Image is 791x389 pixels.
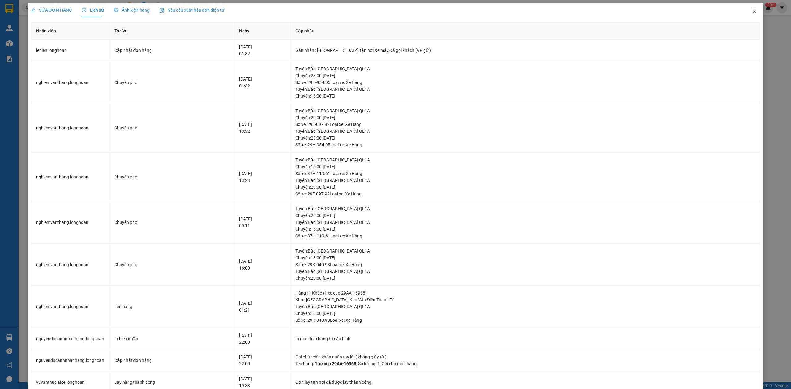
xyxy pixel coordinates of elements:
[159,8,164,13] img: icon
[295,47,755,54] div: Gán nhãn : [GEOGRAPHIC_DATA] tận nơi,Xe máy,Đã gọi khách (VP gửi)
[239,258,285,271] div: [DATE] 16:00
[31,244,109,286] td: nghiemvanthang.longhoan
[295,290,755,296] div: Hàng : 1 Khác (1 xe cup 29AA-16968)
[295,353,755,360] div: Ghi chú : chìa khóa quấn tay lái ( không giấy tờ )
[31,328,109,350] td: nguyenducanhnhanhang.longhoan
[295,128,755,148] div: Tuyến : Bắc [GEOGRAPHIC_DATA] QL1A Chuyến: 23:00 [DATE] Số xe: 29H-954.95 Loại xe: Xe Hàng
[31,23,109,40] th: Nhân viên
[114,174,229,180] div: Chuyển phơi
[239,300,285,313] div: [DATE] 01:21
[295,219,755,239] div: Tuyến : Bắc [GEOGRAPHIC_DATA] QL1A Chuyến: 15:00 [DATE] Số xe: 37H-119.61 Loại xe: Xe Hàng
[114,303,229,310] div: Lên hàng
[239,44,285,57] div: [DATE] 01:32
[315,361,356,366] span: 1 xe cup 29AA-16968
[31,201,109,244] td: nghiemvanthang.longhoan
[746,3,763,20] button: Close
[295,157,755,177] div: Tuyến : Bắc [GEOGRAPHIC_DATA] QL1A Chuyến: 15:00 [DATE] Số xe: 37H-119.61 Loại xe: Xe Hàng
[239,353,285,367] div: [DATE] 22:00
[114,219,229,226] div: Chuyển phơi
[752,9,757,14] span: close
[239,215,285,229] div: [DATE] 09:11
[295,177,755,197] div: Tuyến : Bắc [GEOGRAPHIC_DATA] QL1A Chuyến: 20:00 [DATE] Số xe: 29E-097.92 Loại xe: Xe Hàng
[239,76,285,89] div: [DATE] 01:32
[114,8,118,12] span: picture
[295,296,755,303] div: Kho : [GEOGRAPHIC_DATA]: Kho Văn Điển Thanh Trì
[31,40,109,61] td: lehien.longhoan
[31,8,72,13] span: SỬA ĐƠN HÀNG
[234,23,290,40] th: Ngày
[239,332,285,345] div: [DATE] 22:00
[114,357,229,364] div: Cập nhật đơn hàng
[31,153,109,202] td: nghiemvanthang.longhoan
[295,268,755,282] div: Tuyến : Bắc [GEOGRAPHIC_DATA] QL1A Chuyến: 23:00 [DATE]
[109,23,235,40] th: Tác Vụ
[31,103,109,153] td: nghiemvanthang.longhoan
[295,379,755,386] div: Đơn lấy tận nơi đã được lấy thành công.
[239,170,285,184] div: [DATE] 13:23
[114,261,229,268] div: Chuyển phơi
[295,303,755,324] div: Tuyến : Bắc [GEOGRAPHIC_DATA] QL1A Chuyến: 18:00 [DATE] Số xe: 29K-040.98 Loại xe: Xe Hàng
[114,335,229,342] div: In biên nhận
[295,107,755,128] div: Tuyến : Bắc [GEOGRAPHIC_DATA] QL1A Chuyến: 20:00 [DATE] Số xe: 29E-097.92 Loại xe: Xe Hàng
[114,47,229,54] div: Cập nhật đơn hàng
[295,248,755,268] div: Tuyến : Bắc [GEOGRAPHIC_DATA] QL1A Chuyến: 18:00 [DATE] Số xe: 29K-040.98 Loại xe: Xe Hàng
[31,349,109,371] td: nguyenducanhnhanhang.longhoan
[114,79,229,86] div: Chuyển phơi
[295,205,755,219] div: Tuyến : Bắc [GEOGRAPHIC_DATA] QL1A Chuyến: 23:00 [DATE]
[295,86,755,99] div: Tuyến : Bắc [GEOGRAPHIC_DATA] QL1A Chuyến: 16:00 [DATE]
[82,8,86,12] span: clock-circle
[114,124,229,131] div: Chuyển phơi
[290,23,760,40] th: Cập nhật
[295,335,755,342] div: In mẫu tem hàng tự cấu hình
[295,360,755,367] div: Tên hàng: , Số lượng: , Ghi chú món hàng:
[239,121,285,135] div: [DATE] 13:32
[114,8,150,13] span: Ảnh kiện hàng
[159,8,225,13] span: Yêu cầu xuất hóa đơn điện tử
[295,65,755,86] div: Tuyến : Bắc [GEOGRAPHIC_DATA] QL1A Chuyến: 23:00 [DATE] Số xe: 29H-954.95 Loại xe: Xe Hàng
[31,8,35,12] span: edit
[82,8,104,13] span: Lịch sử
[31,61,109,104] td: nghiemvanthang.longhoan
[114,379,229,386] div: Lấy hàng thành công
[377,361,380,366] span: 1
[239,375,285,389] div: [DATE] 19:33
[31,286,109,328] td: nghiemvanthang.longhoan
